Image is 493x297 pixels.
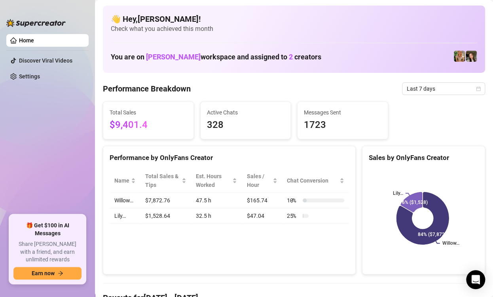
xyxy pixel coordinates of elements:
div: Sales by OnlyFans Creator [369,152,478,163]
span: 2 [289,53,293,61]
td: Lily… [110,208,140,224]
span: Chat Conversion [287,176,338,185]
h4: 👋 Hey, [PERSON_NAME] ! [111,13,477,25]
span: 328 [207,118,284,133]
span: Sales / Hour [246,172,271,189]
div: Est. Hours Worked [196,172,231,189]
span: Share [PERSON_NAME] with a friend, and earn unlimited rewards [13,240,82,264]
span: Messages Sent [304,108,381,117]
td: 47.5 h [191,193,242,208]
a: Home [19,37,34,44]
img: logo-BBDzfeDw.svg [6,19,66,27]
span: 25 % [287,211,300,220]
td: $165.74 [242,193,282,208]
img: Lily [466,51,477,62]
span: Active Chats [207,108,284,117]
text: Lily… [393,190,403,196]
span: calendar [476,86,481,91]
td: Willow… [110,193,140,208]
div: Open Intercom Messenger [466,270,485,289]
td: $1,528.64 [140,208,191,224]
th: Name [110,169,140,193]
button: Earn nowarrow-right [13,267,82,280]
span: arrow-right [58,270,63,276]
span: Total Sales [110,108,187,117]
span: 1723 [304,118,381,133]
span: 10 % [287,196,300,205]
th: Chat Conversion [282,169,349,193]
a: Settings [19,73,40,80]
text: Willow… [442,240,459,246]
span: Earn now [32,270,55,276]
div: Performance by OnlyFans Creator [110,152,349,163]
h1: You are on workspace and assigned to creators [111,53,321,61]
h4: Performance Breakdown [103,83,191,94]
td: 32.5 h [191,208,242,224]
span: 🎁 Get $100 in AI Messages [13,222,82,237]
td: $7,872.76 [140,193,191,208]
span: Check what you achieved this month [111,25,477,33]
span: [PERSON_NAME] [146,53,201,61]
th: Total Sales & Tips [140,169,191,193]
span: $9,401.4 [110,118,187,133]
th: Sales / Hour [242,169,282,193]
td: $47.04 [242,208,282,224]
span: Total Sales & Tips [145,172,180,189]
img: Willow [454,51,465,62]
span: Name [114,176,129,185]
span: Last 7 days [407,83,480,95]
a: Discover Viral Videos [19,57,72,64]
